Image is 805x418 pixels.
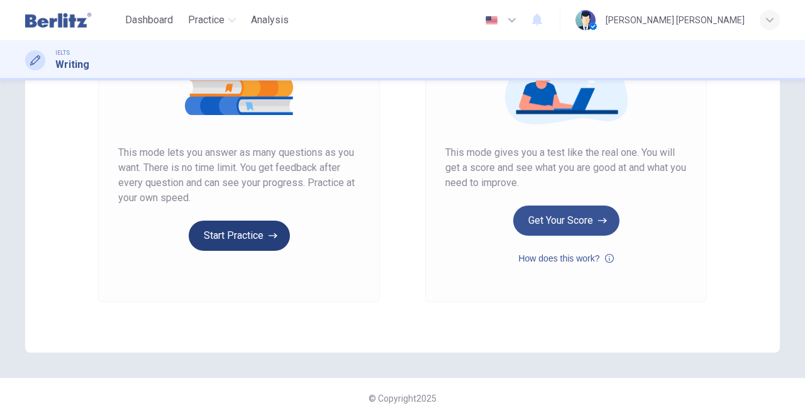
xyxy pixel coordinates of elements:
img: Berlitz Latam logo [25,8,91,33]
span: This mode gives you a test like the real one. You will get a score and see what you are good at a... [445,145,687,190]
img: en [484,16,499,25]
button: Dashboard [120,9,178,31]
span: Practice [188,13,225,28]
button: How does this work? [518,251,613,266]
h1: Writing [55,57,89,72]
img: Profile picture [575,10,596,30]
span: This mode lets you answer as many questions as you want. There is no time limit. You get feedback... [118,145,360,206]
button: Practice [183,9,241,31]
button: Start Practice [189,221,290,251]
button: Analysis [246,9,294,31]
button: Get Your Score [513,206,619,236]
span: Dashboard [125,13,173,28]
a: Berlitz Latam logo [25,8,120,33]
div: [PERSON_NAME] [PERSON_NAME] [606,13,745,28]
span: IELTS [55,48,70,57]
span: © Copyright 2025 [369,393,436,404]
span: Analysis [251,13,289,28]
